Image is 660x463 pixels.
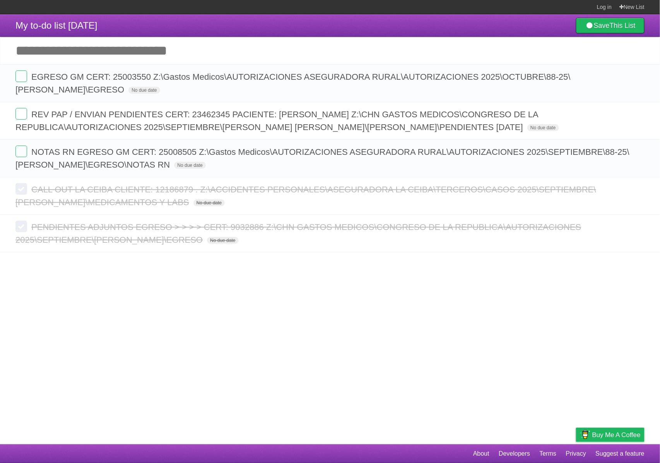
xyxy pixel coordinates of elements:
[174,162,205,169] span: No due date
[15,221,27,232] label: Done
[193,199,225,206] span: No due date
[576,428,645,442] a: Buy me a coffee
[15,222,581,245] span: PENDIENTES ADJUNTOS EGRESO > > > > CERT: 9032886 Z:\CHN GASTOS MEDICOS\CONGRESO DE LA REPUBLICA\A...
[207,237,238,244] span: No due date
[15,72,571,94] span: EGRESO GM CERT: 25003550 Z:\Gastos Medicos\AUTORIZACIONES ASEGURADORA RURAL\AUTORIZACIONES 2025\O...
[15,146,27,157] label: Done
[580,428,590,441] img: Buy me a coffee
[15,185,596,207] span: CALL OUT LA CEIBA CLIENTE: 12186879 . Z:\ACCIDENTES PERSONALES\ASEGURADORA LA CEIBA\TERCEROS\CASO...
[499,446,530,461] a: Developers
[576,18,645,33] a: SaveThis List
[540,446,557,461] a: Terms
[610,22,636,29] b: This List
[566,446,586,461] a: Privacy
[15,70,27,82] label: Done
[473,446,489,461] a: About
[15,108,27,120] label: Done
[527,124,559,131] span: No due date
[15,183,27,195] label: Done
[128,87,160,94] span: No due date
[596,446,645,461] a: Suggest a feature
[15,147,629,170] span: NOTAS RN EGRESO GM CERT: 25008505 Z:\Gastos Medicos\AUTORIZACIONES ASEGURADORA RURAL\AUTORIZACION...
[592,428,641,442] span: Buy me a coffee
[15,20,97,31] span: My to-do list [DATE]
[15,110,538,132] span: REV PAP / ENVIAN PENDIENTES CERT: 23462345 PACIENTE: [PERSON_NAME] Z:\CHN GASTOS MEDICOS\CONGRESO...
